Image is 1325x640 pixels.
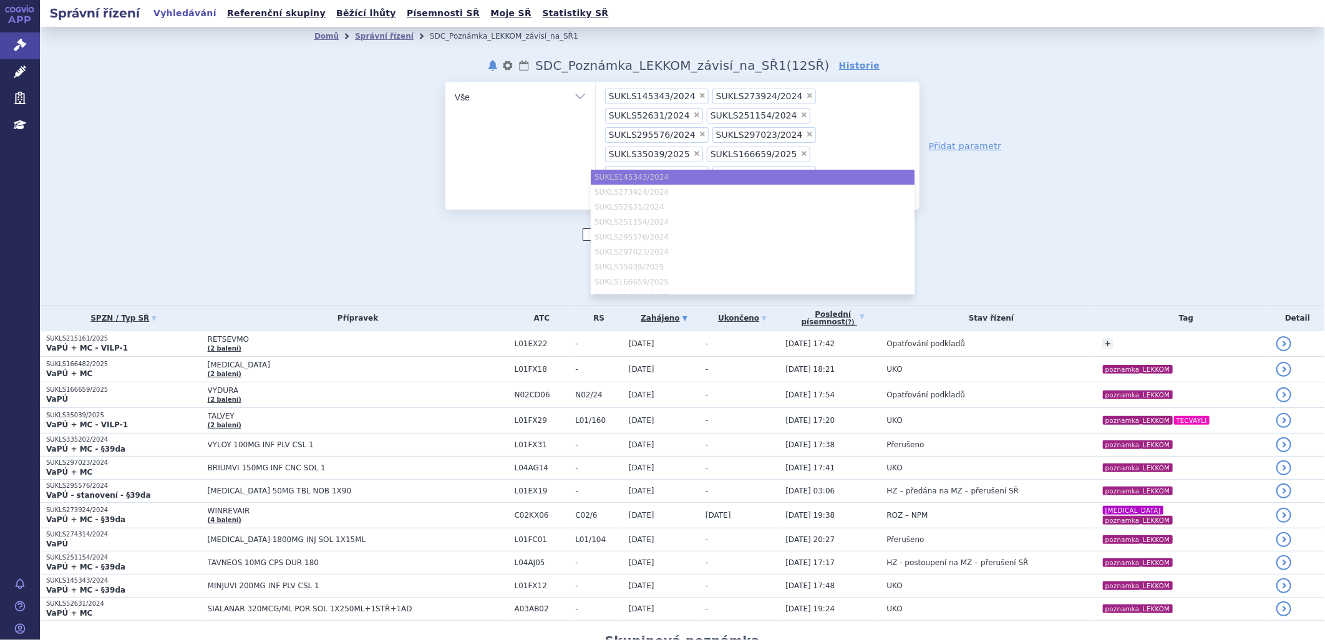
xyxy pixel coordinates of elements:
span: Přerušeno [886,535,924,544]
span: SUKLS295576/2024 [609,130,696,139]
a: Přidat parametr [929,140,1002,152]
span: SIALANAR 320MCG/ML POR SOL 1X250ML+1STŘ+1AD [208,604,508,613]
th: RS [569,306,623,331]
p: SUKLS215161/2025 [46,334,201,343]
a: detail [1276,387,1291,402]
p: SUKLS273924/2024 [46,506,201,515]
i: poznamka_LEKKOM [1103,440,1173,449]
a: + [1102,338,1114,349]
i: poznamka_LEKKOM [1103,416,1173,425]
span: SUKLS166659/2025 [711,150,797,158]
p: SUKLS251154/2024 [46,553,201,562]
i: poznamka_LEKKOM [1103,581,1173,590]
i: poznamka_LEKKOM [1103,604,1173,613]
strong: VaPÚ + MC [46,609,92,618]
span: - [575,558,623,567]
a: (2 balení) [208,345,241,352]
span: - [706,604,708,613]
span: - [575,365,623,374]
a: Písemnosti SŘ [403,5,483,22]
span: C02KX06 [515,511,570,520]
strong: VaPÚ + MC - §39da [46,586,125,594]
strong: VaPÚ + MC - VILP-1 [46,344,128,352]
p: SUKLS166482/2025 [46,360,201,369]
span: - [706,558,708,567]
a: detail [1276,508,1291,523]
a: Moje SŘ [487,5,535,22]
label: Zahrnout [DEMOGRAPHIC_DATA] přípravky [583,228,782,241]
i: [MEDICAL_DATA] [1103,506,1163,515]
span: [DATE] 17:41 [785,463,835,472]
span: UKO [886,416,902,425]
span: VYLOY 100MG INF PLV CSL 1 [208,440,508,449]
strong: VaPÚ + MC - §39da [46,445,125,453]
a: detail [1276,601,1291,616]
a: Ukončeno [706,309,779,327]
span: L01/160 [575,416,623,425]
p: SUKLS335202/2024 [46,435,201,444]
span: [DATE] 19:24 [785,604,835,613]
a: (4 balení) [208,516,241,523]
a: Správní řízení [355,32,414,41]
span: [DATE] 17:38 [785,440,835,449]
a: detail [1276,483,1291,498]
span: TALVEY [208,412,508,420]
strong: VaPÚ + MC - §39da [46,563,125,571]
span: C02/6 [575,511,623,520]
span: - [706,581,708,590]
span: × [806,92,813,99]
a: Běžící lhůty [332,5,400,22]
p: SUKLS166659/2025 [46,385,201,394]
span: UKO [886,581,902,590]
a: detail [1276,437,1291,452]
span: - [706,487,708,495]
span: [DATE] [629,463,654,472]
strong: VaPÚ [46,395,68,404]
span: - [706,339,708,348]
span: [DATE] [629,581,654,590]
span: UKO [886,463,902,472]
span: [DATE] [629,390,654,399]
strong: VaPÚ + MC [46,369,92,378]
span: × [693,150,701,157]
span: - [575,463,623,472]
span: BRIUMVI 150MG INF CNC SOL 1 [208,463,508,472]
span: - [706,463,708,472]
span: - [575,581,623,590]
span: L01FX18 [515,365,570,374]
span: [DATE] [706,511,731,520]
span: L01EX22 [515,339,570,348]
a: detail [1276,413,1291,428]
span: UKO [886,365,902,374]
span: [DATE] 19:38 [785,511,835,520]
span: L01FX31 [515,440,570,449]
span: Přerušeno [886,440,924,449]
span: L01EX19 [515,487,570,495]
p: SUKLS35039/2025 [46,411,201,420]
span: × [699,130,706,138]
p: SUKLS297023/2024 [46,458,201,467]
span: A03AB02 [515,604,570,613]
span: L01FC01 [515,535,570,544]
i: poznamka_LEKKOM [1103,558,1173,567]
h2: Správní řízení [40,4,150,22]
span: - [575,339,623,348]
a: (2 balení) [208,371,241,377]
span: SDC_Poznámka_LEKKOM_závisí_na_SŘ1 [535,58,787,73]
button: notifikace [487,58,499,73]
span: HZ - postoupení na MZ – přerušení SŘ [886,558,1028,567]
span: N02/24 [575,390,623,399]
th: Přípravek [201,306,508,331]
li: SDC_Poznámka_LEKKOM_závisí_na_SŘ1 [430,27,595,46]
span: [DATE] [629,558,654,567]
th: Tag [1096,306,1270,331]
span: [DATE] [629,365,654,374]
span: [DATE] 17:48 [785,581,835,590]
span: WINREVAIR [208,507,508,515]
span: [DATE] [629,511,654,520]
p: SUKLS295576/2024 [46,482,201,490]
a: Poslednípísemnost(?) [785,306,880,331]
strong: VaPÚ + MC - §39da [46,515,125,524]
span: SUKLS273924/2024 [716,92,803,100]
a: detail [1276,362,1291,377]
